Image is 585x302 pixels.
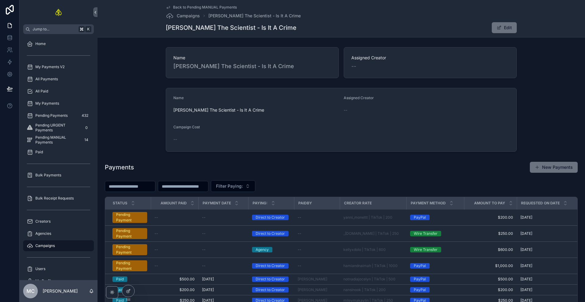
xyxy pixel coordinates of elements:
[116,260,144,271] div: Pending Payment
[35,279,53,283] span: My Profile
[298,247,336,252] a: --
[116,244,144,255] div: Pending Payment
[112,276,147,282] a: Paid
[468,277,513,282] a: $500.00
[43,288,78,294] p: [PERSON_NAME]
[154,231,158,236] span: --
[154,263,195,268] a: --
[298,263,301,268] span: --
[35,77,58,82] span: All Payments
[298,215,301,220] span: --
[23,122,94,133] a: Pending URGENT Payments0
[202,215,245,220] a: --
[112,260,147,271] a: Pending Payment
[112,228,147,239] a: Pending Payment
[252,215,290,220] a: Direct to Creator
[23,86,94,97] a: All Paid
[343,277,395,282] a: notnadiajocelyn | TikTok | 500
[177,13,200,19] span: Campaigns
[252,276,290,282] a: Direct to Creator
[112,212,147,223] a: Pending Payment
[35,89,48,94] span: All Paid
[23,74,94,85] a: All Payments
[23,147,94,158] a: Paid
[298,277,327,282] span: [PERSON_NAME]
[202,263,245,268] a: --
[474,201,505,206] span: Amount To Pay
[410,276,460,282] a: PayPal
[256,287,285,293] div: Direct to Creator
[520,287,575,292] a: [DATE]
[83,124,90,131] div: 0
[414,287,426,293] div: PayPal
[253,201,268,206] span: Paying:
[211,180,255,192] button: Select Button
[80,112,90,119] div: 432
[468,263,513,268] span: $1,000.00
[410,215,460,220] a: PayPal
[343,287,403,292] a: nansinook | TikTok | 200
[173,62,331,71] span: [PERSON_NAME] The Scientist - Is It A Crime
[410,263,460,269] a: PayPal
[298,263,336,268] a: --
[343,247,386,252] span: kellyxdolo | TikTok | 600
[411,201,446,206] span: Payment Method
[154,287,195,292] a: $200.00
[35,173,61,178] span: Bulk Payments
[202,277,245,282] a: [DATE]
[202,231,245,236] a: --
[530,162,578,173] button: New Payments
[203,201,231,206] span: Payment Date
[256,231,285,236] div: Direct to Creator
[116,228,144,239] div: Pending Payment
[23,228,94,239] a: Agencies
[343,277,403,282] a: notnadiajocelyn | TikTok | 500
[256,247,269,252] div: Agency
[414,215,426,220] div: PayPal
[520,231,532,236] span: [DATE]
[298,287,327,292] span: [PERSON_NAME]
[23,276,94,286] a: My Profile
[298,231,301,236] span: --
[202,231,206,236] span: --
[343,247,403,252] a: kellyxdolo | TikTok | 600
[216,183,243,189] span: Filter Paying:
[202,247,206,252] span: --
[35,150,43,154] span: Paid
[468,247,513,252] a: $600.00
[492,22,517,33] button: Edit
[202,263,206,268] span: --
[343,263,403,268] a: hamiandnaimah | TikTok | 1000
[252,263,290,269] a: Direct to Creator
[23,170,94,181] a: Bulk Payments
[55,7,62,17] img: App logo
[520,263,575,268] a: [DATE]
[27,287,35,295] span: MC
[23,240,94,251] a: Campaigns
[86,27,91,32] span: K
[35,64,65,69] span: My Payments V2
[468,215,513,220] a: $200.00
[35,101,59,106] span: My Payments
[173,107,339,113] span: [PERSON_NAME] The Scientist - Is It A Crime
[35,196,74,201] span: Bulk Receipt Requests
[35,123,80,133] span: Pending URGENT Payments
[83,136,90,144] div: 14
[344,107,347,113] span: --
[344,201,372,206] span: Creator Rate
[252,231,290,236] a: Direct to Creator
[410,231,460,236] a: Wire Transfer
[23,110,94,121] a: Pending Payments432
[468,231,513,236] a: $250.00
[154,277,195,282] a: $500.00
[116,287,124,293] div: Paid
[154,215,158,220] span: --
[343,231,399,236] a: _[DOMAIN_NAME] | TikTok | 250
[154,231,195,236] a: --
[414,276,426,282] div: PayPal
